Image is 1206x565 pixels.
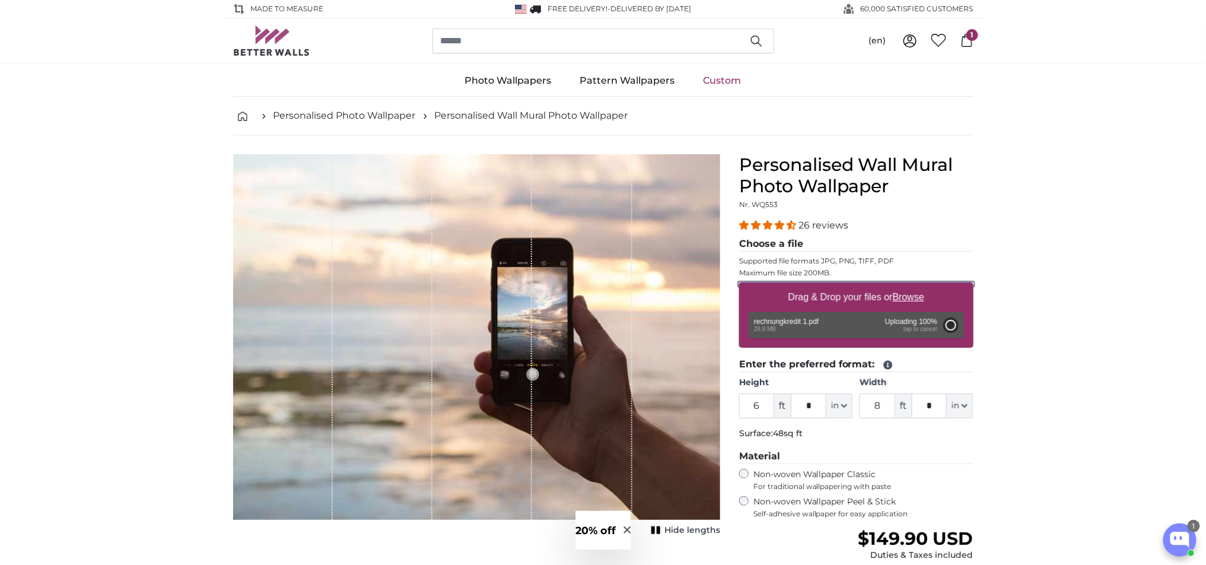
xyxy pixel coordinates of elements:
[753,482,973,491] span: For traditional wallpapering with paste
[858,550,973,561] div: Duties & Taxes included
[831,400,839,412] span: in
[566,65,689,96] a: Pattern Wallpapers
[739,449,973,464] legend: Material
[826,393,852,418] button: in
[251,4,324,14] span: Made to Measure
[947,393,973,418] button: in
[753,469,973,491] label: Non-woven Wallpaper Classic
[783,285,928,309] label: Drag & Drop your files or
[648,522,720,539] button: Hide lengths
[689,65,756,96] a: Custom
[548,4,607,13] span: FREE delivery!
[860,377,973,389] label: Width
[273,109,416,123] a: Personalised Photo Wallpaper
[1163,523,1197,557] button: Open chatbox
[739,428,973,440] p: Surface:
[739,237,973,252] legend: Choose a file
[858,528,973,550] span: $149.90 USD
[739,220,798,231] span: 4.54 stars
[753,509,973,519] span: Self-adhesive wallpaper for easy application
[1188,520,1200,532] div: 1
[233,97,973,135] nav: breadcrumbs
[610,4,691,13] span: Delivered by [DATE]
[966,29,978,41] span: 1
[233,26,310,56] img: Betterwalls
[895,393,912,418] span: ft
[773,428,803,439] span: 48sq ft
[233,154,720,539] div: 1 of 1
[739,256,973,266] p: Supported file formats JPG, PNG, TIFF, PDF
[739,377,852,389] label: Height
[860,30,896,52] button: (en)
[893,292,924,302] u: Browse
[515,5,527,14] img: United States
[739,357,973,372] legend: Enter the preferred format:
[952,400,959,412] span: in
[798,220,848,231] span: 26 reviews
[861,4,973,14] span: 60,000 SATISFIED CUSTOMERS
[739,200,778,209] span: Nr. WQ553
[739,268,973,278] p: Maximum file size 200MB.
[753,496,973,519] label: Non-woven Wallpaper Peel & Stick
[607,4,691,13] span: -
[774,393,791,418] span: ft
[451,65,566,96] a: Photo Wallpapers
[435,109,628,123] a: Personalised Wall Mural Photo Wallpaper
[664,525,720,537] span: Hide lengths
[739,154,973,197] h1: Personalised Wall Mural Photo Wallpaper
